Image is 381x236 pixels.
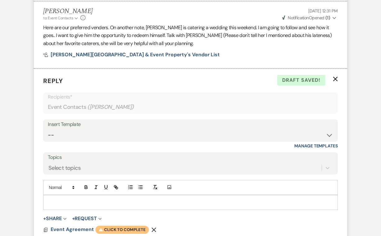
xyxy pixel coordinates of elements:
[43,216,67,221] button: Share
[48,101,333,113] div: Event Contacts
[43,7,93,15] h5: [PERSON_NAME]
[277,75,325,86] span: Draft saved!
[51,51,220,58] span: [PERSON_NAME][GEOGRAPHIC_DATA] & Event Property's Vendor List
[48,120,333,129] div: Insert Template
[43,16,73,21] span: to: Event Contacts
[43,216,46,221] span: +
[281,15,338,21] button: NotificationOpened (1)
[48,93,333,101] p: Recipients*
[282,15,330,21] span: Opened
[95,226,149,234] span: Click to complete
[43,52,220,57] a: [PERSON_NAME][GEOGRAPHIC_DATA] & Event Property's Vendor List
[325,15,330,21] strong: ( 1 )
[48,164,81,172] div: Select topics
[72,216,75,221] span: +
[48,153,333,162] label: Topics
[51,226,94,233] span: Event Agreement
[43,24,338,48] p: Here are our preferred venders. On another note, [PERSON_NAME] is catering a wedding this weekend...
[294,143,338,149] a: Manage Templates
[43,15,79,21] button: to: Event Contacts
[51,226,149,234] button: Event Agreement Click to complete
[72,216,102,221] button: Request
[308,8,338,14] span: [DATE] 12:31 PM
[288,15,309,21] span: Notification
[87,103,134,111] span: ( [PERSON_NAME] )
[43,77,63,85] span: Reply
